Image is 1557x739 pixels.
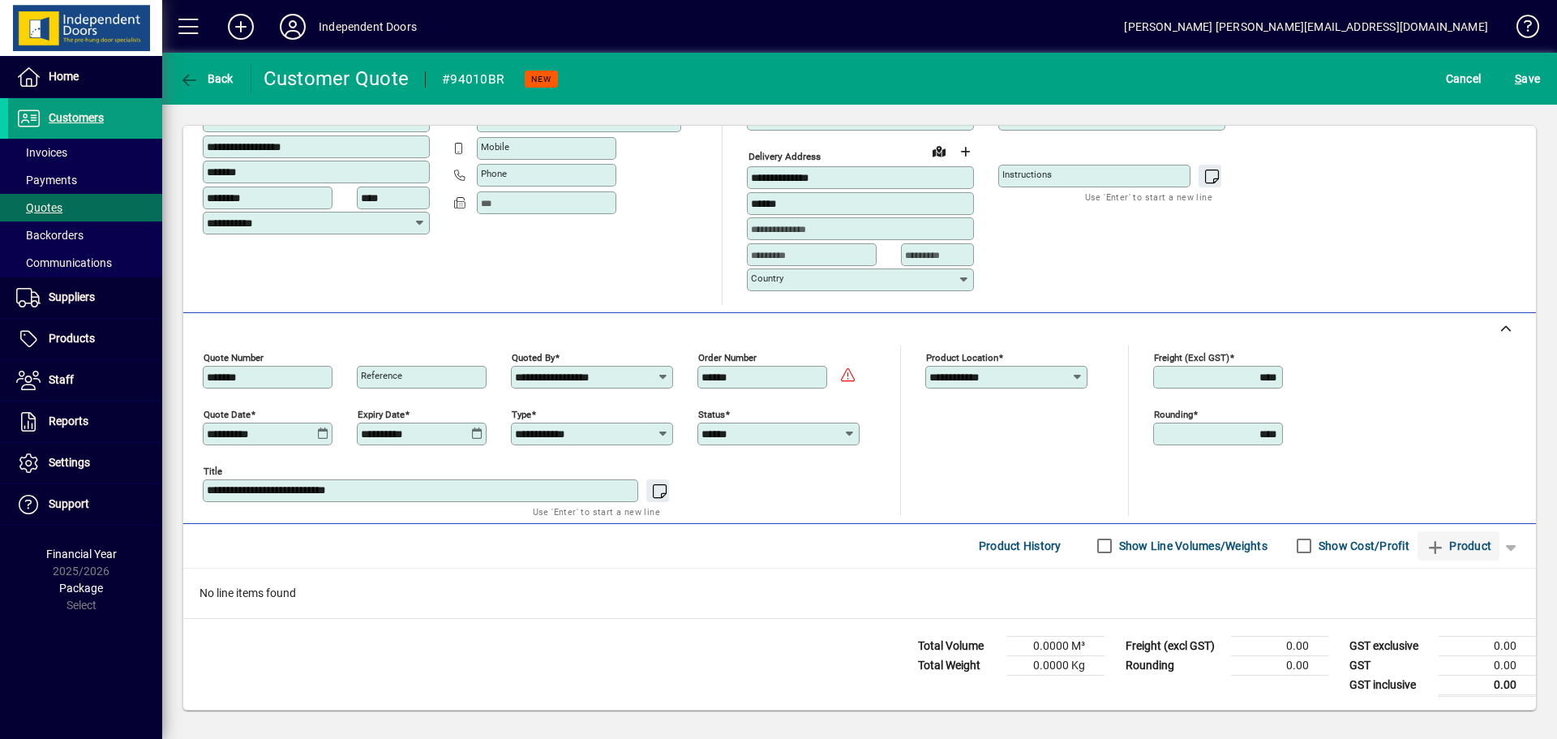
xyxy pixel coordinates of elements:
[179,72,234,85] span: Back
[512,408,531,419] mat-label: Type
[49,415,88,428] span: Reports
[1504,3,1537,56] a: Knowledge Base
[49,456,90,469] span: Settings
[8,194,162,221] a: Quotes
[49,70,79,83] span: Home
[979,533,1062,559] span: Product History
[1439,655,1536,675] td: 0.00
[533,502,660,521] mat-hint: Use 'Enter' to start a new line
[16,201,62,214] span: Quotes
[8,166,162,194] a: Payments
[8,319,162,359] a: Products
[8,484,162,525] a: Support
[1315,538,1409,554] label: Show Cost/Profit
[49,497,89,510] span: Support
[49,332,95,345] span: Products
[8,221,162,249] a: Backorders
[204,408,251,419] mat-label: Quote date
[1341,636,1439,655] td: GST exclusive
[49,111,104,124] span: Customers
[1124,14,1488,40] div: [PERSON_NAME] [PERSON_NAME][EMAIL_ADDRESS][DOMAIN_NAME]
[1515,72,1521,85] span: S
[49,290,95,303] span: Suppliers
[481,141,509,153] mat-label: Mobile
[16,229,84,242] span: Backorders
[162,64,251,93] app-page-header-button: Back
[358,408,405,419] mat-label: Expiry date
[926,138,952,164] a: View on map
[972,531,1068,561] button: Product History
[1446,66,1482,92] span: Cancel
[16,146,67,159] span: Invoices
[1442,64,1486,93] button: Cancel
[8,277,162,318] a: Suppliers
[1117,636,1231,655] td: Freight (excl GST)
[361,370,402,381] mat-label: Reference
[319,14,417,40] div: Independent Doors
[1231,655,1328,675] td: 0.00
[8,249,162,277] a: Communications
[531,74,551,84] span: NEW
[952,139,978,165] button: Choose address
[46,548,117,561] span: Financial Year
[1418,531,1499,561] button: Product
[267,12,319,41] button: Profile
[698,351,757,363] mat-label: Order number
[1439,636,1536,655] td: 0.00
[751,273,783,284] mat-label: Country
[59,582,103,595] span: Package
[8,402,162,442] a: Reports
[1511,64,1544,93] button: Save
[1154,351,1229,363] mat-label: Freight (excl GST)
[264,66,410,92] div: Customer Quote
[1085,187,1212,206] mat-hint: Use 'Enter' to start a new line
[1426,533,1491,559] span: Product
[442,67,504,92] div: #94010BR
[175,64,238,93] button: Back
[49,373,74,386] span: Staff
[910,636,1007,655] td: Total Volume
[1002,169,1052,180] mat-label: Instructions
[481,168,507,179] mat-label: Phone
[1515,66,1540,92] span: ave
[1341,675,1439,695] td: GST inclusive
[1117,655,1231,675] td: Rounding
[215,12,267,41] button: Add
[698,408,725,419] mat-label: Status
[1231,636,1328,655] td: 0.00
[8,443,162,483] a: Settings
[1154,408,1193,419] mat-label: Rounding
[512,351,555,363] mat-label: Quoted by
[1116,538,1267,554] label: Show Line Volumes/Weights
[1439,675,1536,695] td: 0.00
[1007,636,1104,655] td: 0.0000 M³
[204,351,264,363] mat-label: Quote number
[910,655,1007,675] td: Total Weight
[183,569,1536,618] div: No line items found
[16,174,77,187] span: Payments
[8,360,162,401] a: Staff
[16,256,112,269] span: Communications
[1007,655,1104,675] td: 0.0000 Kg
[1341,655,1439,675] td: GST
[8,139,162,166] a: Invoices
[8,57,162,97] a: Home
[204,465,222,476] mat-label: Title
[926,351,998,363] mat-label: Product location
